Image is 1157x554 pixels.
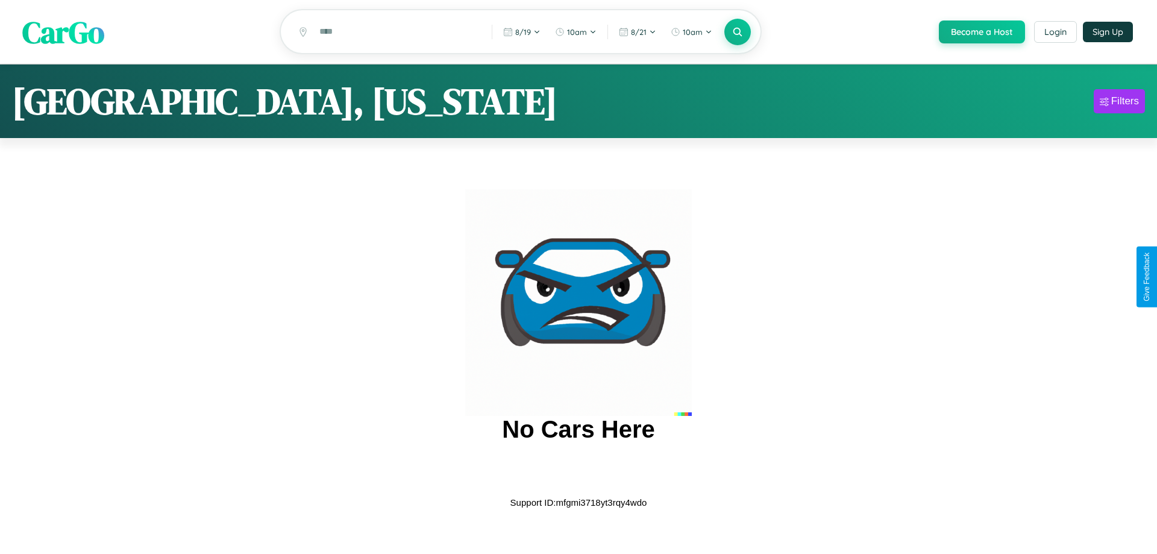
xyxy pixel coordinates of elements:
button: 10am [665,22,718,42]
button: Sign Up [1083,22,1133,42]
button: 8/21 [613,22,662,42]
img: car [465,189,692,416]
div: Give Feedback [1143,253,1151,301]
span: 8 / 19 [515,27,531,37]
div: Filters [1111,95,1139,107]
button: Login [1034,21,1077,43]
button: 8/19 [497,22,547,42]
span: 8 / 21 [631,27,647,37]
button: Become a Host [939,20,1025,43]
h1: [GEOGRAPHIC_DATA], [US_STATE] [12,77,557,126]
p: Support ID: mfgmi3718yt3rqy4wdo [510,494,647,511]
button: 10am [549,22,603,42]
h2: No Cars Here [502,416,654,443]
span: 10am [567,27,587,37]
span: 10am [683,27,703,37]
button: Filters [1094,89,1145,113]
span: CarGo [22,11,104,52]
